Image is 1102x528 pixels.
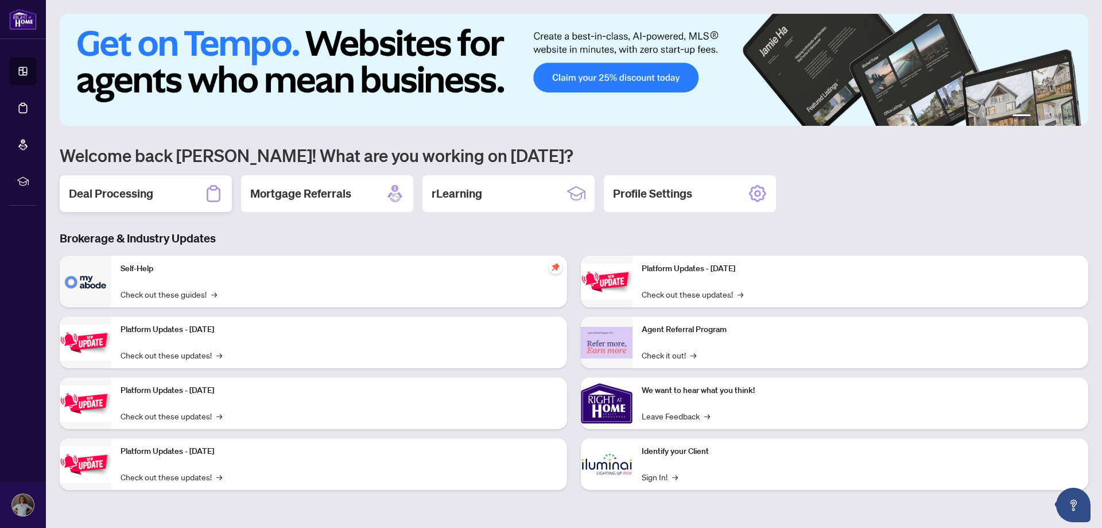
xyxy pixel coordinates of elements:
[211,288,217,300] span: →
[121,349,222,361] a: Check out these updates!→
[121,471,222,483] a: Check out these updates!→
[9,9,37,30] img: logo
[216,349,222,361] span: →
[60,144,1088,166] h1: Welcome back [PERSON_NAME]! What are you working on [DATE]?
[121,384,558,397] p: Platform Updates - [DATE]
[60,230,1088,246] h3: Brokerage & Industry Updates
[642,410,710,422] a: Leave Feedback→
[1072,114,1077,119] button: 6
[581,377,633,429] img: We want to hear what you think!
[549,260,562,274] span: pushpin
[60,14,1088,126] img: Slide 0
[60,446,111,483] img: Platform Updates - July 8, 2025
[642,384,1079,397] p: We want to hear what you think!
[704,410,710,422] span: →
[672,471,678,483] span: →
[1063,114,1068,119] button: 5
[1012,114,1031,119] button: 1
[121,323,558,336] p: Platform Updates - [DATE]
[60,325,111,361] img: Platform Updates - September 16, 2025
[642,323,1079,336] p: Agent Referral Program
[69,186,153,202] h2: Deal Processing
[1056,488,1091,522] button: Open asap
[121,445,558,458] p: Platform Updates - [DATE]
[581,327,633,359] img: Agent Referral Program
[738,288,743,300] span: →
[1054,114,1058,119] button: 4
[216,471,222,483] span: →
[642,263,1079,275] p: Platform Updates - [DATE]
[121,410,222,422] a: Check out these updates!→
[613,186,692,202] h2: Profile Settings
[581,264,633,300] img: Platform Updates - June 23, 2025
[1035,114,1040,119] button: 2
[60,386,111,422] img: Platform Updates - July 21, 2025
[216,410,222,422] span: →
[642,349,696,361] a: Check it out!→
[642,445,1079,458] p: Identify your Client
[1045,114,1049,119] button: 3
[12,494,34,516] img: Profile Icon
[121,288,217,300] a: Check out these guides!→
[121,263,558,275] p: Self-Help
[642,288,743,300] a: Check out these updates!→
[642,471,678,483] a: Sign In!→
[432,186,482,202] h2: rLearning
[250,186,351,202] h2: Mortgage Referrals
[581,438,633,490] img: Identify your Client
[60,256,111,307] img: Self-Help
[690,349,696,361] span: →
